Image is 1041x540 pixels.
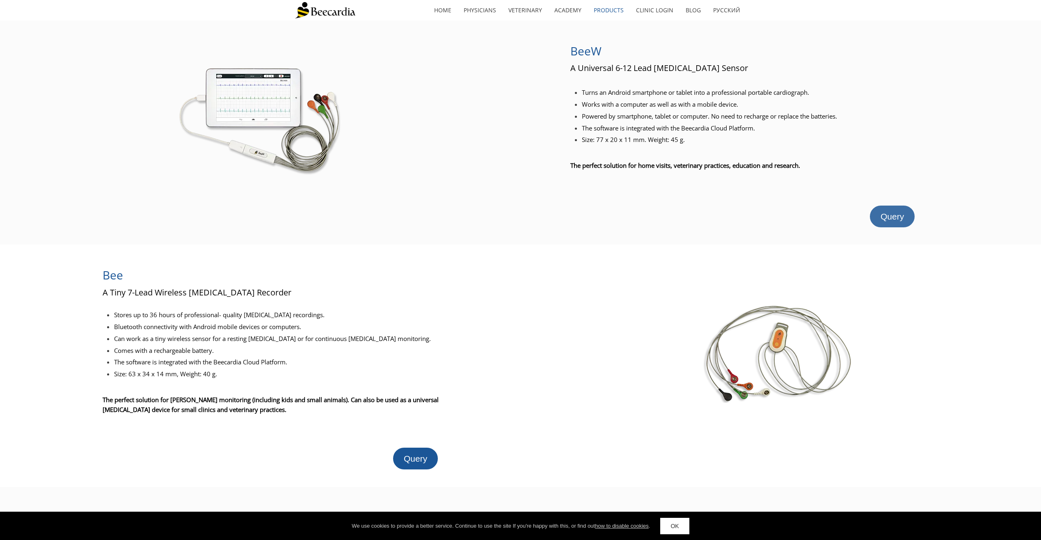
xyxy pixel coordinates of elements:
[114,346,214,355] span: Comes with a rechargeable battery.
[595,523,649,529] a: how to disable cookies
[103,396,439,414] span: The perfect solution for [PERSON_NAME] monitoring (including kids and small animals). Can also be...
[707,1,746,20] a: Русский
[630,1,680,20] a: Clinic Login
[582,112,837,120] span: Powered by smartphone, tablet or computer. No need to recharge or replace the batteries.
[114,370,217,378] span: Size: 63 x 34 x 14 mm, Weight: 40 g.
[582,88,809,96] span: Turns an Android smartphone or tablet into a professional portable cardiograph.
[114,358,287,366] span: The software is integrated with the Beecardia Cloud Platform.
[680,1,707,20] a: Blog
[660,518,689,534] a: OK
[881,212,904,221] span: Query
[393,448,438,469] a: Query
[103,267,123,283] span: Bee
[570,62,748,73] span: A Universal 6-12 Lead [MEDICAL_DATA] Sensor
[548,1,588,20] a: Academy
[582,124,755,132] span: The software is integrated with the Beecardia Cloud Platform.
[582,135,685,144] span: Size: 77 x 20 x 11 mm. Weight: 45 g.
[569,510,672,525] span: Digital Stethoscope
[352,522,650,530] div: We use cookies to provide a better service. Continue to use the site If you're happy with this, o...
[114,323,301,331] span: Bluetooth connectivity with Android mobile devices or computers.
[404,454,427,463] span: Query
[870,206,915,227] a: Query
[114,334,431,343] span: Can work as a tiny wireless sensor for a resting [MEDICAL_DATA] or for continuous [MEDICAL_DATA] ...
[114,311,325,319] span: Stores up to 36 hours of professional- quality [MEDICAL_DATA] recordings.
[588,1,630,20] a: Products
[295,2,355,18] img: Beecardia
[502,1,548,20] a: Veterinary
[458,1,502,20] a: Physicians
[570,161,800,169] span: The perfect solution for home visits, veterinary practices, education and research.
[428,1,458,20] a: home
[103,287,291,298] span: A Tiny 7-Lead Wireless [MEDICAL_DATA] Recorder
[570,43,602,59] span: BeeW
[582,100,738,108] span: Works with a computer as well as with a mobile device.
